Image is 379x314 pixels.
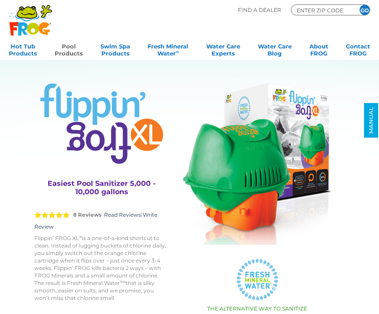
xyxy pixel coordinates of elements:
[258,40,292,58] a: Water CareBlog
[100,40,130,58] a: Swim SpaProducts
[34,200,169,234] div: |
[360,5,370,15] input: GO
[120,279,126,284] sup: ®∞
[176,49,179,54] sup: ∞
[296,6,349,14] input: Zip Code Form
[148,40,188,58] a: Fresh MineralWater∞
[206,40,240,58] a: Water CareExperts
[34,211,70,218] span: 5
[34,234,169,302] p: Flippin’ FROG XL is a one-of-a-kind shortcut to clean. Instead of lugging buckets of chlorine dai...
[364,103,378,138] a: MANUAL
[73,211,101,218] strong: 8 Reviews
[55,40,83,58] a: PoolProducts
[309,40,328,58] a: AboutFROG
[40,83,163,164] img: Product Logo
[346,40,370,58] a: ContactFROG
[45,179,158,196] h3: Easiest Pool Sanitizer 5,000 - 10,000 gallons
[79,234,82,239] sup: ®
[238,4,281,15] p: Find A Dealer
[183,306,331,312] h3: THE ALTERNATIVE WAY TO SANITIZE
[104,211,141,218] a: Read Reviews
[9,40,37,58] a: Hot TubProducts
